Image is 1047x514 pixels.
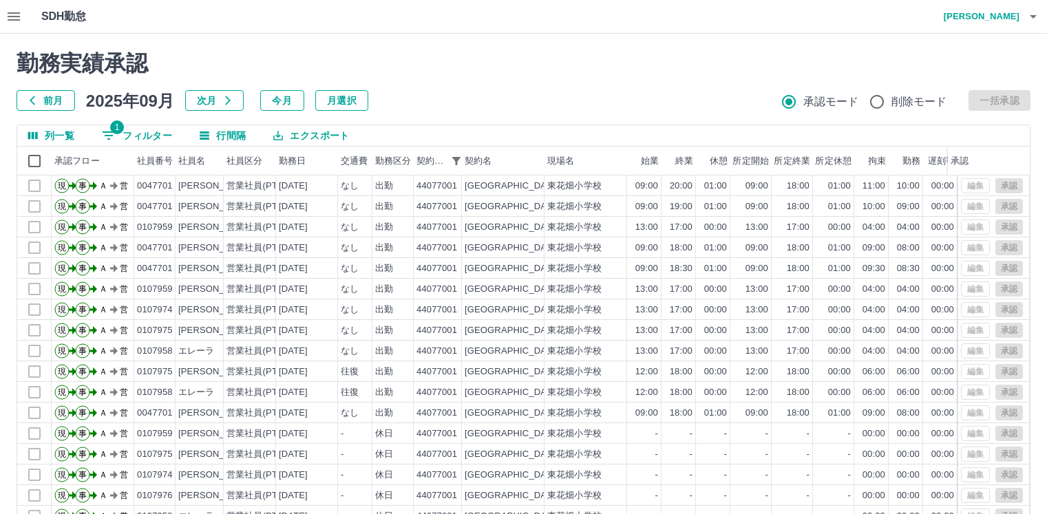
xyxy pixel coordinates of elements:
div: 09:00 [745,200,768,213]
text: 営 [120,181,128,191]
div: 00:00 [828,345,851,358]
div: エレーラ [PERSON_NAME] [178,386,299,399]
button: 今月 [260,90,304,111]
div: 13:00 [635,324,658,337]
div: 0047701 [137,262,173,275]
div: 18:00 [670,365,692,378]
div: 勤務区分 [375,147,412,175]
text: 営 [120,222,128,232]
text: Ａ [99,181,107,191]
div: [PERSON_NAME] [178,324,253,337]
div: 東花畑小学校 [547,200,602,213]
div: [PERSON_NAME] [178,242,253,255]
div: 所定開始 [732,147,769,175]
div: 社員区分 [224,147,276,175]
div: 44077001 [416,386,457,399]
div: 00:00 [931,200,954,213]
div: 勤務 [889,147,923,175]
div: [DATE] [279,324,308,337]
text: 現 [58,367,66,376]
div: [GEOGRAPHIC_DATA] [465,262,560,275]
div: 13:00 [635,303,658,317]
text: 現 [58,222,66,232]
div: 1件のフィルターを適用中 [447,151,466,171]
button: 列選択 [17,125,85,146]
div: 09:30 [863,262,885,275]
text: Ａ [99,387,107,397]
div: 17:00 [787,221,810,234]
div: 00:00 [931,262,954,275]
div: 17:00 [787,303,810,317]
div: 承認 [951,147,969,175]
div: 0107959 [137,283,173,296]
div: 10:00 [863,200,885,213]
div: 営業社員(PT契約) [226,324,299,337]
div: 04:00 [897,345,920,358]
div: 0107959 [137,221,173,234]
div: 01:00 [704,242,727,255]
div: 19:00 [670,200,692,213]
text: 事 [78,264,87,273]
div: [PERSON_NAME] [178,221,253,234]
div: 09:00 [745,262,768,275]
div: 出勤 [375,283,393,296]
div: 09:00 [635,242,658,255]
div: 44077001 [416,180,457,193]
div: 東花畑小学校 [547,365,602,378]
div: 所定終業 [772,147,813,175]
text: 営 [120,284,128,294]
div: [PERSON_NAME] [178,200,253,213]
div: 01:00 [704,262,727,275]
div: 営業社員(PT契約) [226,365,299,378]
div: 交通費 [338,147,372,175]
div: 12:00 [635,365,658,378]
div: 00:00 [931,221,954,234]
div: 00:00 [931,345,954,358]
div: 06:00 [863,365,885,378]
div: 営業社員(PT契約) [226,180,299,193]
div: 現場名 [547,147,574,175]
div: 拘束 [854,147,889,175]
div: 00:00 [931,242,954,255]
div: 01:00 [828,242,851,255]
div: 出勤 [375,262,393,275]
text: 現 [58,181,66,191]
div: 01:00 [704,200,727,213]
div: [PERSON_NAME] [178,303,253,317]
div: [DATE] [279,283,308,296]
text: Ａ [99,243,107,253]
div: [PERSON_NAME] [178,283,253,296]
div: 13:00 [745,345,768,358]
div: 00:00 [828,386,851,399]
div: 所定終業 [774,147,810,175]
div: 契約コード [414,147,462,175]
div: 09:00 [635,180,658,193]
div: 所定開始 [730,147,772,175]
div: 44077001 [416,283,457,296]
div: 往復 [341,386,359,399]
div: 東花畑小学校 [547,386,602,399]
div: 勤務区分 [372,147,414,175]
button: エクスポート [262,125,360,146]
div: 01:00 [828,262,851,275]
text: 事 [78,243,87,253]
span: 1 [110,120,124,134]
div: 東花畑小学校 [547,303,602,317]
div: 44077001 [416,324,457,337]
div: 東花畑小学校 [547,324,602,337]
div: 終業 [675,147,693,175]
div: 00:00 [931,324,954,337]
div: 00:00 [828,221,851,234]
div: 勤務 [902,147,920,175]
div: [PERSON_NAME] [178,262,253,275]
div: エレーラ [PERSON_NAME] [178,345,299,358]
span: 削除モード [891,94,947,110]
text: 事 [78,181,87,191]
div: 社員区分 [226,147,263,175]
text: Ａ [99,264,107,273]
div: 出勤 [375,180,393,193]
div: 00:00 [704,365,727,378]
div: 04:00 [897,303,920,317]
div: なし [341,200,359,213]
div: 東花畑小学校 [547,221,602,234]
